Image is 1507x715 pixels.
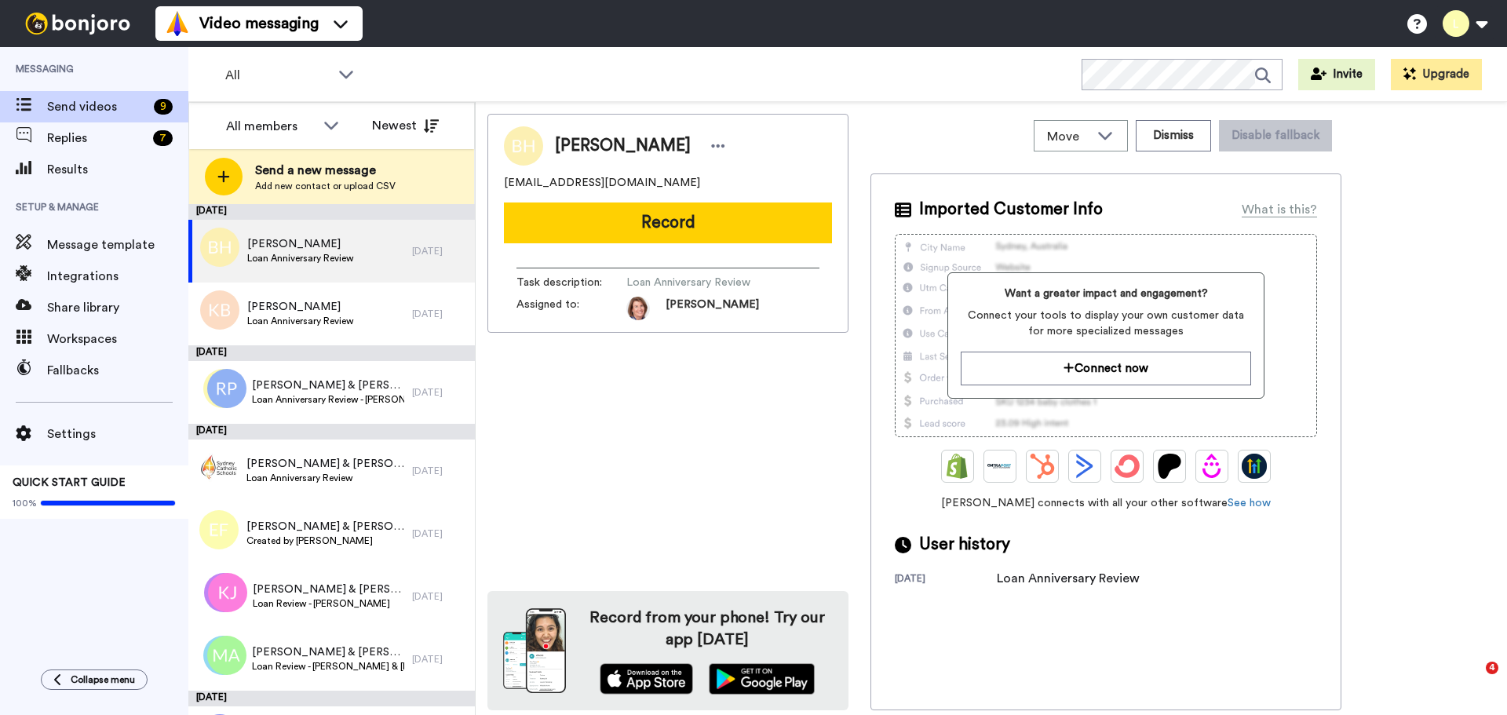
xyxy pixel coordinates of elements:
span: Loan Anniversary Review [247,315,354,327]
img: 621c16c7-a60b-48f8-b0b5-f158d0b0809f-1759891800.jpg [626,297,650,320]
span: Video messaging [199,13,319,35]
button: Newest [360,110,451,141]
img: bh.png [200,228,239,267]
span: Loan Anniversary Review [246,472,404,484]
span: [PERSON_NAME] & [PERSON_NAME] [246,519,404,534]
span: [PERSON_NAME] [247,236,354,252]
img: kj.png [208,573,247,612]
span: [PERSON_NAME] & [PERSON_NAME] [252,644,404,660]
div: All members [226,117,316,136]
span: Loan Anniversary Review [626,275,775,290]
div: [DATE] [188,204,475,220]
img: cw.png [203,636,243,675]
img: Shopify [945,454,970,479]
button: Disable fallback [1219,120,1332,151]
span: All [225,66,330,85]
span: Replies [47,129,147,148]
div: 7 [153,130,173,146]
div: What is this? [1242,200,1317,219]
div: Loan Anniversary Review [997,569,1140,588]
a: See how [1228,498,1271,509]
span: [PERSON_NAME] [666,297,759,320]
span: Imported Customer Info [919,198,1103,221]
span: Results [47,160,188,179]
div: [DATE] [188,691,475,706]
button: Connect now [961,352,1250,385]
img: ef.png [199,510,239,549]
span: Connect your tools to display your own customer data for more specialized messages [961,308,1250,339]
img: ConvertKit [1115,454,1140,479]
span: Fallbacks [47,361,188,380]
span: Integrations [47,267,188,286]
span: Workspaces [47,330,188,348]
img: rp.png [207,369,246,408]
span: Settings [47,425,188,443]
button: Collapse menu [41,669,148,690]
span: User history [919,533,1010,556]
span: Task description : [516,275,626,290]
img: bj-logo-header-white.svg [19,13,137,35]
div: [DATE] [412,245,467,257]
button: Invite [1298,59,1375,90]
button: Upgrade [1391,59,1482,90]
img: Patreon [1157,454,1182,479]
img: gh.png [203,369,243,408]
img: ma.png [207,636,246,675]
iframe: Intercom live chat [1454,662,1491,699]
img: Drip [1199,454,1224,479]
img: Ontraport [987,454,1013,479]
img: appstore [600,663,693,695]
span: [EMAIL_ADDRESS][DOMAIN_NAME] [504,175,700,191]
div: [DATE] [188,345,475,361]
span: Share library [47,298,188,317]
span: Send videos [47,97,148,116]
span: [PERSON_NAME] & [PERSON_NAME] [252,378,404,393]
span: Created by [PERSON_NAME] [246,534,404,547]
img: playstore [709,663,815,695]
span: Loan Anniversary Review - [PERSON_NAME] & [PERSON_NAME] [252,393,404,406]
span: Move [1047,127,1089,146]
span: Loan Review - [PERSON_NAME] & [PERSON_NAME] [252,660,404,673]
span: Add new contact or upload CSV [255,180,396,192]
div: [DATE] [412,308,467,320]
img: Image of Benjamin Ho [504,126,543,166]
span: [PERSON_NAME] [247,299,354,315]
img: ActiveCampaign [1072,454,1097,479]
span: [PERSON_NAME] & [PERSON_NAME] [246,456,404,472]
h4: Record from your phone! Try our app [DATE] [582,607,833,651]
span: Message template [47,235,188,254]
img: Hubspot [1030,454,1055,479]
div: [DATE] [412,527,467,540]
span: Collapse menu [71,673,135,686]
span: [PERSON_NAME] & [PERSON_NAME] [253,582,404,597]
span: Want a greater impact and engagement? [961,286,1250,301]
img: GoHighLevel [1242,454,1267,479]
div: 9 [154,99,173,115]
span: Loan Review - [PERSON_NAME] [253,597,404,610]
button: Record [504,202,832,243]
span: 100% [13,497,37,509]
img: cj.png [204,573,243,612]
button: Dismiss [1136,120,1211,151]
div: [DATE] [412,386,467,399]
div: [DATE] [412,653,467,666]
span: Assigned to: [516,297,626,320]
img: download [503,608,566,693]
span: QUICK START GUIDE [13,477,126,488]
img: vm-color.svg [165,11,190,36]
div: [DATE] [895,572,997,588]
span: Loan Anniversary Review [247,252,354,264]
span: [PERSON_NAME] [555,134,691,158]
img: kb.png [200,290,239,330]
img: 34dbcd59-1b51-42d8-961e-bc9b83b6fdca.jpg [199,447,239,487]
span: [PERSON_NAME] connects with all your other software [895,495,1317,511]
span: 4 [1486,662,1498,674]
div: [DATE] [188,424,475,440]
span: Send a new message [255,161,396,180]
div: [DATE] [412,465,467,477]
div: [DATE] [412,590,467,603]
